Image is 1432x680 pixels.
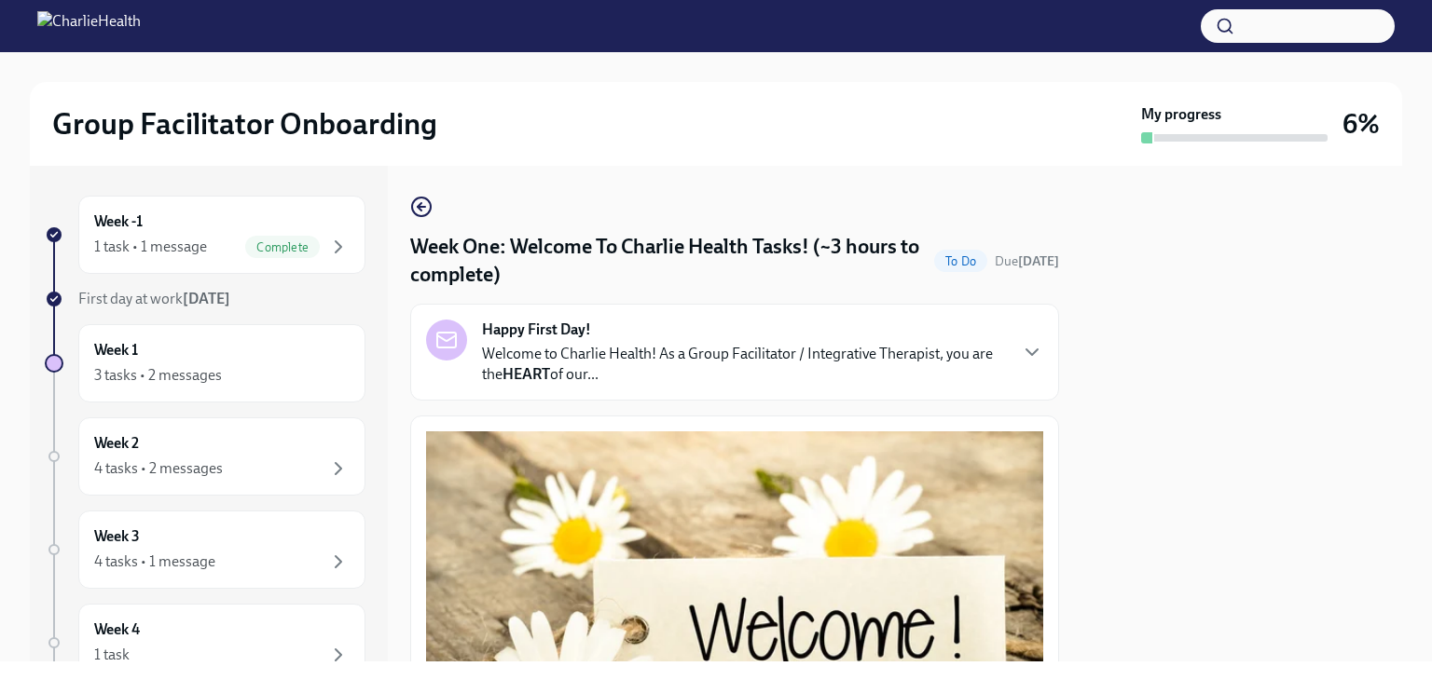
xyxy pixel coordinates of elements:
h2: Group Facilitator Onboarding [52,105,437,143]
strong: My progress [1141,104,1221,125]
p: Welcome to Charlie Health! As a Group Facilitator / Integrative Therapist, you are the of our... [482,344,1006,385]
img: CharlieHealth [37,11,141,41]
h6: Week 3 [94,526,140,547]
a: Week -11 task • 1 messageComplete [45,196,365,274]
span: October 13th, 2025 09:00 [995,252,1059,270]
div: 4 tasks • 1 message [94,551,215,572]
strong: HEART [503,365,550,383]
h6: Week 4 [94,619,140,640]
div: 1 task • 1 message [94,237,207,257]
span: Complete [245,240,320,254]
h6: Week 1 [94,340,138,360]
a: First day at work[DATE] [45,289,365,309]
span: First day at work [78,290,230,307]
strong: [DATE] [183,290,230,307]
a: Week 24 tasks • 2 messages [45,417,365,496]
strong: Happy First Day! [482,320,591,340]
span: To Do [934,254,987,268]
h6: Week -1 [94,211,143,232]
span: Due [995,253,1059,269]
div: 3 tasks • 2 messages [94,365,222,386]
div: 1 task [94,645,130,665]
a: Week 13 tasks • 2 messages [45,324,365,402]
strong: [DATE] [1018,253,1059,269]
h3: 6% [1342,107,1380,141]
a: Week 34 tasks • 1 message [45,510,365,589]
h6: Week 2 [94,433,139,454]
h4: Week One: Welcome To Charlie Health Tasks! (~3 hours to complete) [410,233,927,289]
div: 4 tasks • 2 messages [94,458,223,479]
